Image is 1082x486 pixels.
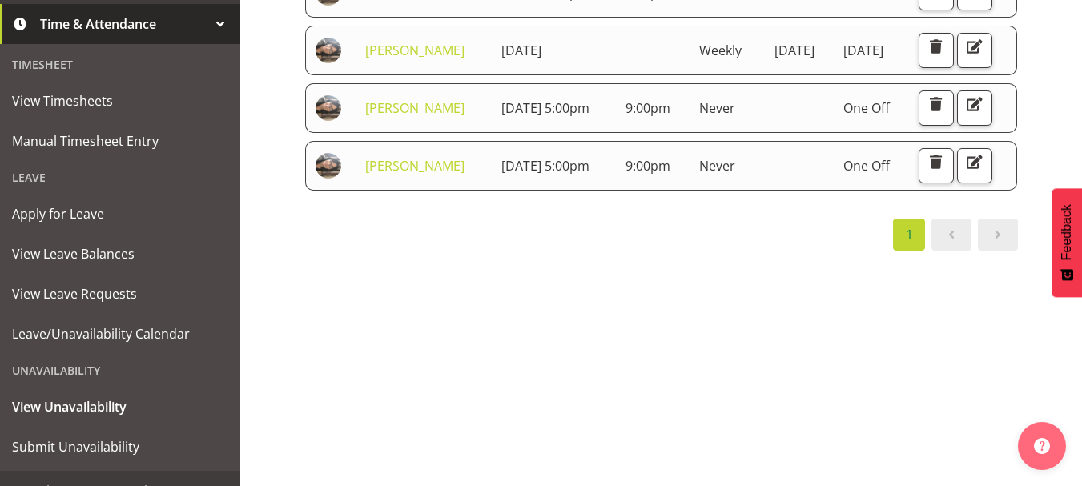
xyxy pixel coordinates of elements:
[12,202,228,226] span: Apply for Leave
[501,42,541,59] span: [DATE]
[501,157,589,175] span: [DATE] 5:00pm
[625,99,670,117] span: 9:00pm
[12,129,228,153] span: Manual Timesheet Entry
[12,242,228,266] span: View Leave Balances
[1060,204,1074,260] span: Feedback
[699,99,735,117] span: Never
[4,81,236,121] a: View Timesheets
[12,282,228,306] span: View Leave Requests
[1034,438,1050,454] img: help-xxl-2.png
[4,387,236,427] a: View Unavailability
[843,157,890,175] span: One Off
[4,234,236,274] a: View Leave Balances
[919,90,954,126] button: Delete Unavailability
[12,89,228,113] span: View Timesheets
[4,274,236,314] a: View Leave Requests
[12,435,228,459] span: Submit Unavailability
[4,121,236,161] a: Manual Timesheet Entry
[957,33,992,68] button: Edit Unavailability
[957,148,992,183] button: Edit Unavailability
[4,354,236,387] div: Unavailability
[316,153,341,179] img: lindsay-holland6d975a4b06d72750adc3751bbfb7dc9f.png
[4,194,236,234] a: Apply for Leave
[365,99,465,117] a: [PERSON_NAME]
[4,314,236,354] a: Leave/Unavailability Calendar
[12,322,228,346] span: Leave/Unavailability Calendar
[625,157,670,175] span: 9:00pm
[365,42,465,59] a: [PERSON_NAME]
[316,95,341,121] img: lindsay-holland6d975a4b06d72750adc3751bbfb7dc9f.png
[501,99,589,117] span: [DATE] 5:00pm
[843,99,890,117] span: One Off
[774,42,815,59] span: [DATE]
[365,157,465,175] a: [PERSON_NAME]
[4,427,236,467] a: Submit Unavailability
[40,12,208,36] span: Time & Attendance
[919,148,954,183] button: Delete Unavailability
[699,157,735,175] span: Never
[4,48,236,81] div: Timesheet
[12,395,228,419] span: View Unavailability
[699,42,742,59] span: Weekly
[4,161,236,194] div: Leave
[316,38,341,63] img: lindsay-holland6d975a4b06d72750adc3751bbfb7dc9f.png
[843,42,883,59] span: [DATE]
[957,90,992,126] button: Edit Unavailability
[1052,188,1082,297] button: Feedback - Show survey
[919,33,954,68] button: Delete Unavailability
